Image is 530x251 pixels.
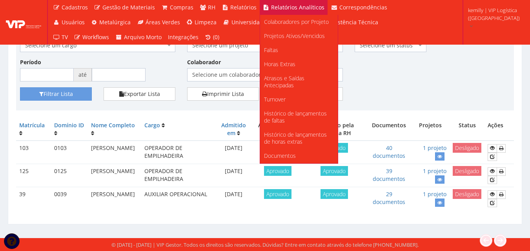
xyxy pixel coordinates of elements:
a: Atrasos e Saídas Antecipadas [260,71,338,92]
span: até [74,68,92,81]
td: [DATE] [213,141,254,164]
a: (0) [202,30,223,45]
a: Colaboradores Desligados Geral [260,163,338,184]
span: Selecione um projeto [187,39,342,52]
span: Correspondências [339,4,387,11]
span: Histórico de lançamentos de horas extras [264,131,327,145]
span: Universidade [231,18,266,26]
th: Projetos [412,118,450,141]
span: TV [62,33,68,41]
td: [PERSON_NAME] [88,164,141,187]
th: Status [450,118,484,141]
a: Universidade [220,15,270,30]
span: Arquivo Morto [124,33,162,41]
a: Colaboradores por Projeto [260,15,338,29]
span: Projetos Ativos/Vencidos [264,32,325,40]
td: 0039 [51,187,88,210]
a: Assistência Técnica [315,15,381,30]
a: Turnover [260,92,338,107]
span: Selecione um cargo [25,42,166,49]
span: kemilly | VIP Logística ([GEOGRAPHIC_DATA]) [468,6,520,22]
span: Usuários [62,18,85,26]
td: OPERADOR DE EMPILHADEIRA [141,164,213,187]
span: Aprovado [264,189,291,199]
span: Relatórios Analíticos [271,4,324,11]
span: Aprovado [321,189,348,199]
td: [DATE] [213,164,254,187]
td: 103 [16,141,51,164]
span: Colaboradores por Projeto [264,18,329,25]
span: Documentos [264,152,296,159]
a: Arquivo Morto [112,30,165,45]
label: Colaborador [187,58,221,66]
a: Matrícula [19,121,45,129]
a: Metalúrgica [88,15,134,30]
button: Filtrar Lista [20,87,92,101]
td: AUXILIAR OPERACIONAL [141,187,213,210]
span: Limpeza [195,18,217,26]
span: Desligado [453,189,481,199]
a: Documentos [260,149,338,163]
span: (0) [213,33,219,41]
span: Selecione um colaborador [187,68,342,81]
a: Nome Completo [91,121,135,129]
td: OPERADOR DE EMPILHADEIRA [141,141,213,164]
a: Áreas Verdes [134,15,183,30]
a: Limpeza [183,15,220,30]
a: Histórico de lançamentos de horas extras [260,128,338,149]
a: 1 projeto [423,144,446,152]
a: Workflows [71,30,113,45]
a: Domínio ID [54,121,84,129]
th: Documentos [367,118,412,141]
a: Faltas [260,43,338,57]
span: RH [208,4,215,11]
span: Selecione um status [360,42,417,49]
span: Relatórios [230,4,257,11]
a: 39 documentos [373,167,405,182]
a: Admitido em [221,121,246,137]
td: 0103 [51,141,88,164]
span: Desligado [453,166,481,176]
span: Horas Extras [264,60,295,68]
span: Compras [170,4,193,11]
span: Selecione um status [355,39,426,52]
a: 1 projeto [423,190,446,198]
td: [DATE] [213,187,254,210]
a: Cargo [144,121,160,129]
span: Selecione um projeto [192,42,333,49]
a: Usuários [50,15,88,30]
th: Aprovado pelo RH [254,118,302,141]
span: Assistência Técnica [327,18,378,26]
span: Aprovado [264,166,291,176]
span: Desligado [453,143,481,153]
a: 40 documentos [373,144,405,159]
span: Aprovado [321,166,348,176]
td: [PERSON_NAME] [88,187,141,210]
th: Ações [484,118,514,141]
span: Áreas Verdes [146,18,180,26]
span: Selecione um colaborador [192,71,333,79]
span: Atrasos e Saídas Antecipadas [264,74,304,89]
span: Cadastros [62,4,88,11]
span: Faltas [264,46,278,54]
a: Imprimir Lista [187,87,259,101]
a: Integrações [165,30,202,45]
a: 29 documentos [373,190,405,206]
div: © [DATE] - [DATE] | VIP Gestor. Todos os direitos são reservados. Dúvidas? Entre em contato atrav... [111,241,419,249]
button: Exportar Lista [104,87,175,101]
td: 125 [16,164,51,187]
span: Integrações [168,33,199,41]
a: TV [50,30,71,45]
span: Selecione um cargo [20,39,175,52]
a: Histórico de lançamentos de faltas [260,107,338,128]
span: Gestão de Materiais [102,4,155,11]
span: Metalúrgica [99,18,131,26]
td: [PERSON_NAME] [88,141,141,164]
span: Histórico de lançamentos de faltas [264,110,327,124]
a: Projetos Ativos/Vencidos [260,29,338,43]
td: 0125 [51,164,88,187]
td: 39 [16,187,51,210]
label: Período [20,58,41,66]
img: logo [6,16,41,28]
a: Horas Extras [260,57,338,71]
